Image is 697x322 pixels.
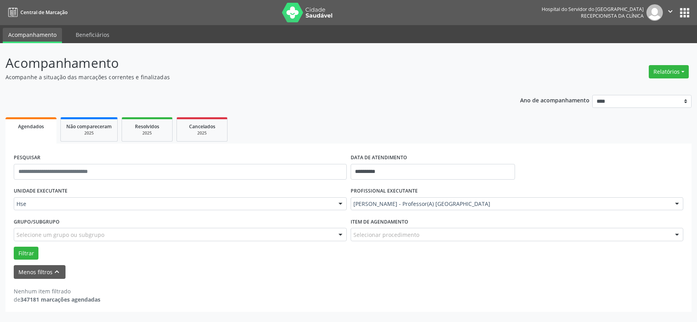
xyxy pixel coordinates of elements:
[581,13,644,19] span: Recepcionista da clínica
[5,53,486,73] p: Acompanhamento
[53,267,61,276] i: keyboard_arrow_up
[135,123,159,130] span: Resolvidos
[353,231,419,239] span: Selecionar procedimento
[14,152,40,164] label: PESQUISAR
[20,296,100,303] strong: 347181 marcações agendadas
[351,216,408,228] label: Item de agendamento
[14,185,67,197] label: UNIDADE EXECUTANTE
[14,287,100,295] div: Nenhum item filtrado
[66,130,112,136] div: 2025
[351,185,418,197] label: PROFISSIONAL EXECUTANTE
[678,6,692,20] button: apps
[14,295,100,304] div: de
[649,65,689,78] button: Relatórios
[646,4,663,21] img: img
[14,216,60,228] label: Grupo/Subgrupo
[16,200,331,208] span: Hse
[5,6,67,19] a: Central de Marcação
[182,130,222,136] div: 2025
[16,231,104,239] span: Selecione um grupo ou subgrupo
[70,28,115,42] a: Beneficiários
[542,6,644,13] div: Hospital do Servidor do [GEOGRAPHIC_DATA]
[14,265,66,279] button: Menos filtroskeyboard_arrow_up
[663,4,678,21] button: 
[20,9,67,16] span: Central de Marcação
[127,130,167,136] div: 2025
[14,247,38,260] button: Filtrar
[5,73,486,81] p: Acompanhe a situação das marcações correntes e finalizadas
[351,152,407,164] label: DATA DE ATENDIMENTO
[189,123,215,130] span: Cancelados
[520,95,590,105] p: Ano de acompanhamento
[66,123,112,130] span: Não compareceram
[18,123,44,130] span: Agendados
[3,28,62,43] a: Acompanhamento
[666,7,675,16] i: 
[353,200,668,208] span: [PERSON_NAME] - Professor(A) [GEOGRAPHIC_DATA]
